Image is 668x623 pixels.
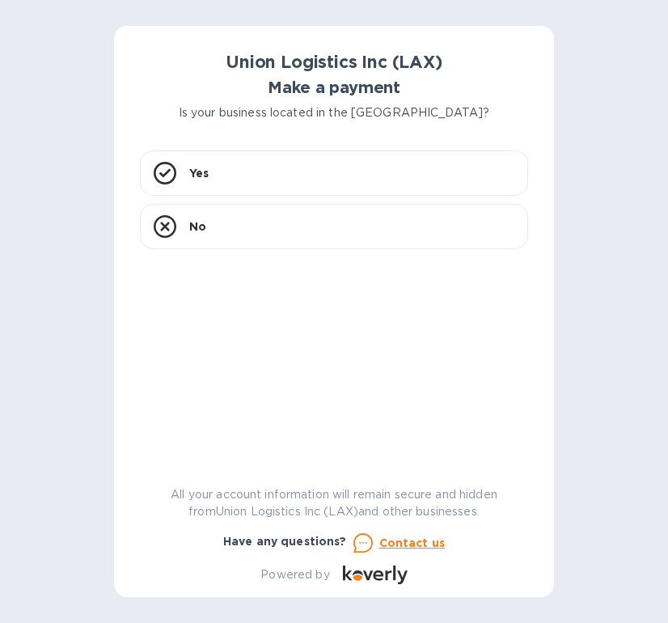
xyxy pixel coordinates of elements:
[140,104,528,121] p: Is your business located in the [GEOGRAPHIC_DATA]?
[140,486,528,520] p: All your account information will remain secure and hidden from Union Logistics Inc (LAX) and oth...
[379,536,446,549] u: Contact us
[140,78,528,97] h1: Make a payment
[189,218,206,235] p: No
[260,566,329,583] p: Powered by
[223,535,347,548] b: Have any questions?
[226,52,442,72] b: Union Logistics Inc (LAX)
[189,165,209,181] p: Yes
